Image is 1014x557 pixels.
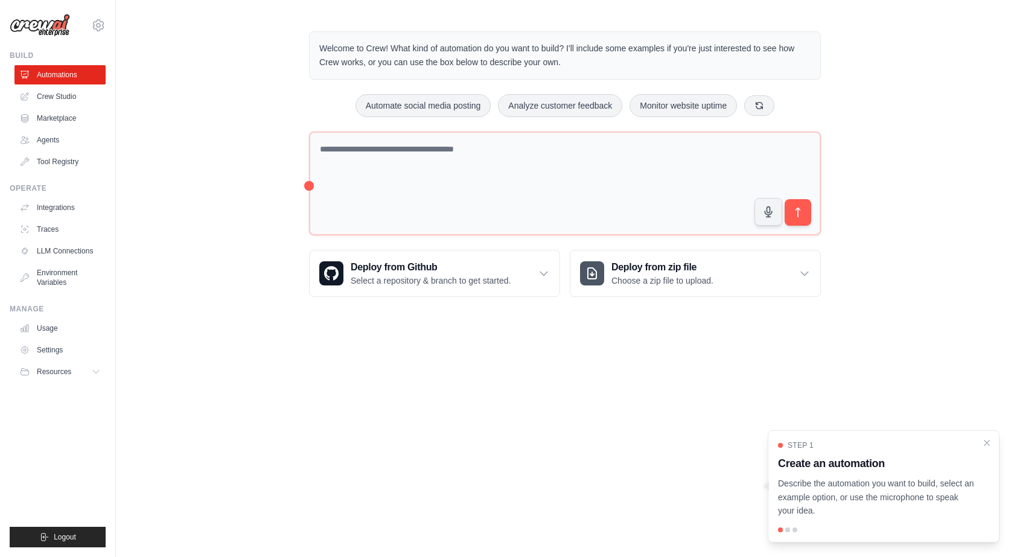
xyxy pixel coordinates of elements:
[14,109,106,128] a: Marketplace
[14,152,106,171] a: Tool Registry
[10,14,70,37] img: Logo
[14,319,106,338] a: Usage
[14,87,106,106] a: Crew Studio
[37,367,71,377] span: Resources
[14,130,106,150] a: Agents
[14,362,106,381] button: Resources
[10,51,106,60] div: Build
[319,42,811,69] p: Welcome to Crew! What kind of automation do you want to build? I'll include some examples if you'...
[10,304,106,314] div: Manage
[982,438,992,448] button: Close walkthrough
[611,260,713,275] h3: Deploy from zip file
[10,527,106,547] button: Logout
[778,477,975,518] p: Describe the automation you want to build, select an example option, or use the microphone to spe...
[14,65,106,84] a: Automations
[351,275,511,287] p: Select a repository & branch to get started.
[14,241,106,261] a: LLM Connections
[498,94,622,117] button: Analyze customer feedback
[54,532,76,542] span: Logout
[14,340,106,360] a: Settings
[611,275,713,287] p: Choose a zip file to upload.
[356,94,491,117] button: Automate social media posting
[14,263,106,292] a: Environment Variables
[351,260,511,275] h3: Deploy from Github
[778,455,975,472] h3: Create an automation
[788,441,814,450] span: Step 1
[10,183,106,193] div: Operate
[14,198,106,217] a: Integrations
[14,220,106,239] a: Traces
[630,94,737,117] button: Monitor website uptime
